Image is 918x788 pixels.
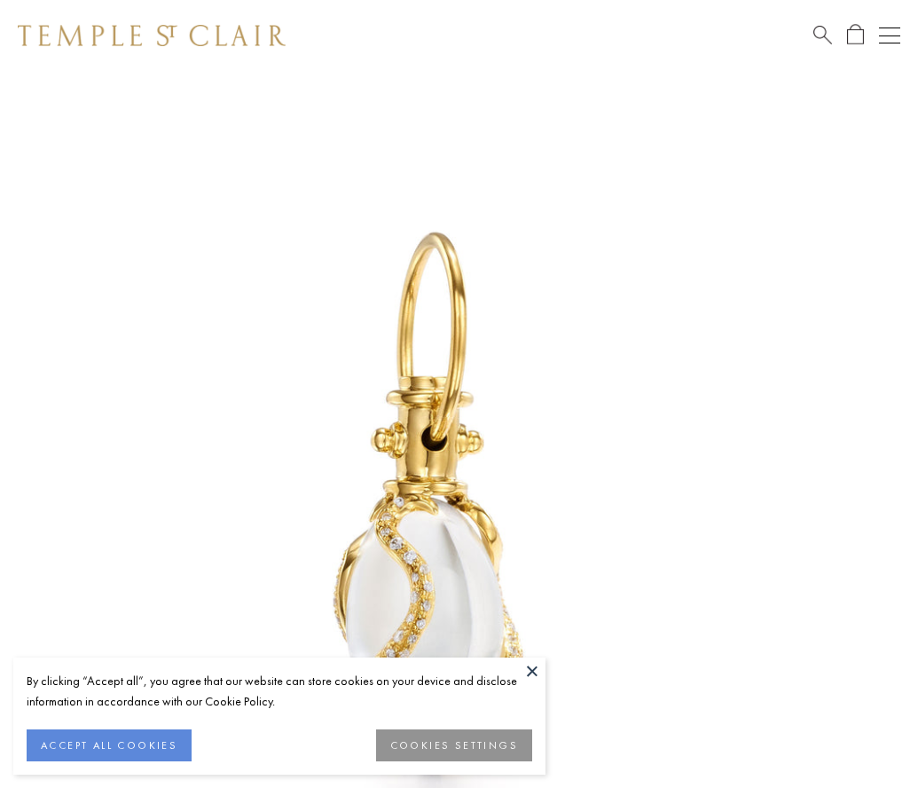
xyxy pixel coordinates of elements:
[27,729,192,761] button: ACCEPT ALL COOKIES
[376,729,532,761] button: COOKIES SETTINGS
[813,24,832,46] a: Search
[18,25,286,46] img: Temple St. Clair
[27,671,532,712] div: By clicking “Accept all”, you agree that our website can store cookies on your device and disclos...
[847,24,864,46] a: Open Shopping Bag
[879,25,900,46] button: Open navigation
